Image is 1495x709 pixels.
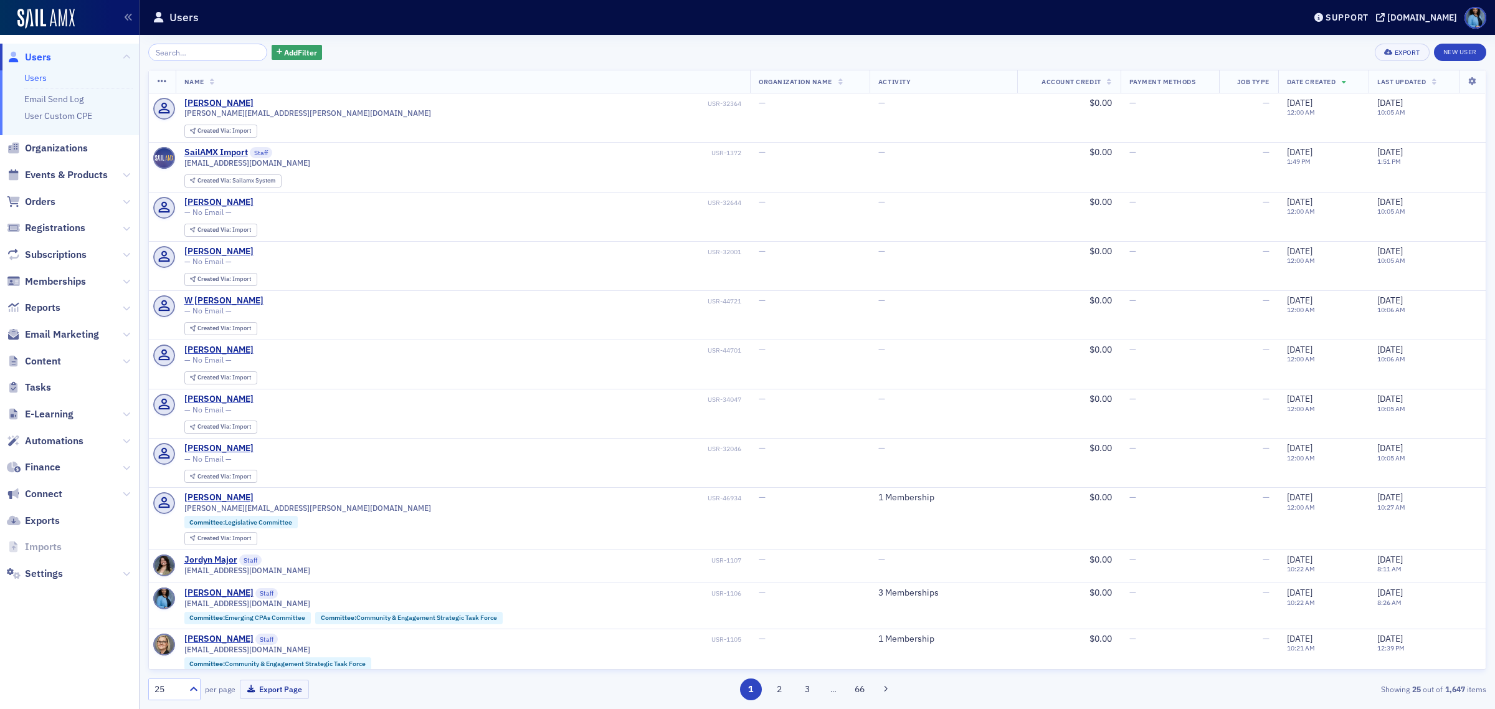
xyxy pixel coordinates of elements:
a: Users [7,50,51,64]
span: [DATE] [1377,554,1403,565]
div: 25 [154,683,182,696]
time: 8:26 AM [1377,598,1402,607]
div: Support [1326,12,1369,23]
span: [DATE] [1377,393,1403,404]
span: — [759,245,766,257]
div: USR-32046 [255,445,741,453]
div: Export [1395,49,1420,56]
div: Created Via: Import [184,224,257,237]
span: [DATE] [1287,554,1312,565]
span: [DATE] [1287,97,1312,108]
button: 2 [768,678,790,700]
span: [DATE] [1377,587,1403,598]
span: Account Credit [1042,77,1101,86]
div: Created Via: Import [184,273,257,286]
a: [PERSON_NAME] [184,588,254,599]
time: 1:49 PM [1287,157,1311,166]
div: USR-34047 [255,396,741,404]
span: — [759,344,766,355]
span: Users [25,50,51,64]
span: Orders [25,195,55,209]
div: USR-32001 [255,248,741,256]
span: — [1129,554,1136,565]
h1: Users [169,10,199,25]
span: — [1263,295,1270,306]
span: — [878,554,885,565]
a: 1 Membership [878,634,934,645]
span: — [878,97,885,108]
a: Jordyn Major [184,554,237,566]
span: [EMAIL_ADDRESS][DOMAIN_NAME] [184,645,310,654]
span: Tasks [25,381,51,394]
a: Memberships [7,275,86,288]
span: $0.00 [1089,344,1112,355]
span: $0.00 [1089,245,1112,257]
time: 12:00 AM [1287,207,1315,216]
time: 10:27 AM [1377,503,1405,512]
span: E-Learning [25,407,74,421]
a: Email Send Log [24,93,83,105]
span: $0.00 [1089,587,1112,598]
span: Date Created [1287,77,1336,86]
div: Sailamx System [197,178,275,184]
strong: 25 [1410,683,1423,695]
div: Committee: [184,612,311,624]
div: [PERSON_NAME] [184,197,254,208]
span: Exports [25,514,60,528]
time: 1:51 PM [1377,157,1401,166]
time: 10:22 AM [1287,564,1315,573]
div: USR-1106 [280,589,742,597]
span: Committee : [189,518,225,526]
span: Payment Methods [1129,77,1196,86]
span: Activity [878,77,911,86]
button: 66 [849,678,871,700]
span: — [1263,97,1270,108]
span: $0.00 [1089,393,1112,404]
span: Subscriptions [25,248,87,262]
a: SailAMX [17,9,75,29]
span: [DATE] [1287,492,1312,503]
span: — [1129,442,1136,454]
span: — [1129,492,1136,503]
span: Connect [25,487,62,501]
time: 10:21 AM [1287,644,1315,652]
input: Search… [148,44,267,61]
span: [EMAIL_ADDRESS][DOMAIN_NAME] [184,599,310,608]
div: Created Via: Import [184,470,257,483]
div: [PERSON_NAME] [184,345,254,356]
div: Import [197,128,251,135]
span: [EMAIL_ADDRESS][DOMAIN_NAME] [184,158,310,168]
time: 12:00 AM [1287,305,1315,314]
div: [PERSON_NAME] [184,246,254,257]
time: 10:05 AM [1377,108,1405,117]
div: Created Via: Import [184,125,257,138]
button: Export [1375,44,1429,61]
span: — [878,442,885,454]
span: — [1129,97,1136,108]
a: Reports [7,301,60,315]
span: — [878,245,885,257]
div: W [PERSON_NAME] [184,295,263,307]
span: — [759,492,766,503]
a: Users [24,72,47,83]
a: Exports [7,514,60,528]
span: — [1129,245,1136,257]
div: [DOMAIN_NAME] [1387,12,1457,23]
span: — [759,633,766,644]
button: AddFilter [272,45,323,60]
span: — [1263,196,1270,207]
span: Created Via : [197,324,232,332]
span: … [825,683,842,695]
a: Committee:Community & Engagement Strategic Task Force [321,614,497,622]
a: Committee:Legislative Committee [189,518,292,526]
span: — [759,196,766,207]
div: Import [197,374,251,381]
span: $0.00 [1089,295,1112,306]
a: Tasks [7,381,51,394]
span: — No Email — [184,454,232,464]
span: — [1263,554,1270,565]
span: — [1263,245,1270,257]
div: [PERSON_NAME] [184,394,254,405]
span: — [1263,344,1270,355]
